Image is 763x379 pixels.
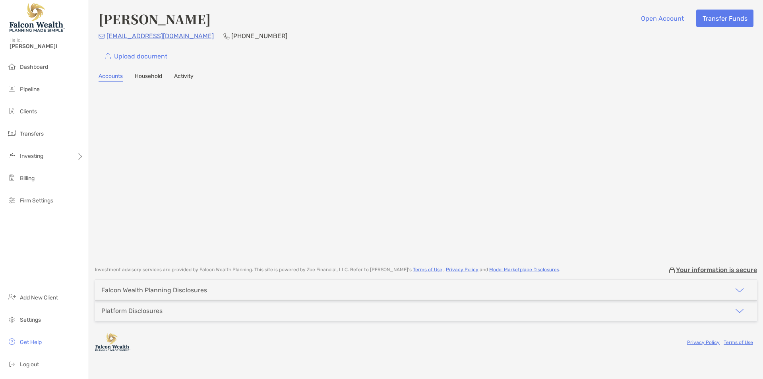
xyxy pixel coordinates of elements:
p: [PHONE_NUMBER] [231,31,287,41]
span: Get Help [20,339,42,346]
span: Investing [20,153,43,159]
img: add_new_client icon [7,292,17,302]
a: Terms of Use [413,267,442,272]
p: Your information is secure [676,266,757,274]
img: icon arrow [735,286,744,295]
a: Terms of Use [724,340,753,345]
span: Add New Client [20,294,58,301]
p: [EMAIL_ADDRESS][DOMAIN_NAME] [107,31,214,41]
img: settings icon [7,315,17,324]
span: Transfers [20,130,44,137]
div: Platform Disclosures [101,307,163,315]
img: button icon [105,53,111,60]
div: Falcon Wealth Planning Disclosures [101,286,207,294]
img: get-help icon [7,337,17,346]
img: icon arrow [735,306,744,316]
img: investing icon [7,151,17,160]
img: pipeline icon [7,84,17,93]
img: Phone Icon [223,33,230,39]
span: Firm Settings [20,197,53,204]
span: Settings [20,317,41,323]
img: billing icon [7,173,17,183]
a: Privacy Policy [687,340,720,345]
img: clients icon [7,106,17,116]
span: Dashboard [20,64,48,70]
span: Billing [20,175,35,182]
img: Email Icon [99,34,105,39]
a: Accounts [99,73,123,82]
img: transfers icon [7,128,17,138]
img: company logo [95,333,131,351]
button: Transfer Funds [696,10,753,27]
a: Activity [174,73,194,82]
a: Privacy Policy [446,267,478,272]
span: Pipeline [20,86,40,93]
a: Household [135,73,162,82]
span: [PERSON_NAME]! [10,43,84,50]
img: logout icon [7,359,17,369]
a: Upload document [99,47,173,65]
h4: [PERSON_NAME] [99,10,211,28]
img: dashboard icon [7,62,17,71]
img: firm-settings icon [7,195,17,205]
img: Falcon Wealth Planning Logo [10,3,65,32]
p: Investment advisory services are provided by Falcon Wealth Planning . This site is powered by Zoe... [95,267,560,273]
span: Log out [20,361,39,368]
button: Open Account [635,10,690,27]
a: Model Marketplace Disclosures [489,267,559,272]
span: Clients [20,108,37,115]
